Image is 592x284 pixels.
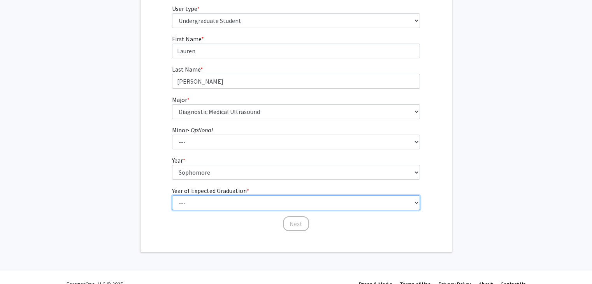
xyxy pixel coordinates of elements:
[172,35,201,43] span: First Name
[172,156,185,165] label: Year
[188,126,213,134] i: - Optional
[283,216,309,231] button: Next
[172,4,200,13] label: User type
[172,186,249,195] label: Year of Expected Graduation
[172,65,200,73] span: Last Name
[172,95,190,104] label: Major
[6,249,33,278] iframe: Chat
[172,125,213,135] label: Minor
